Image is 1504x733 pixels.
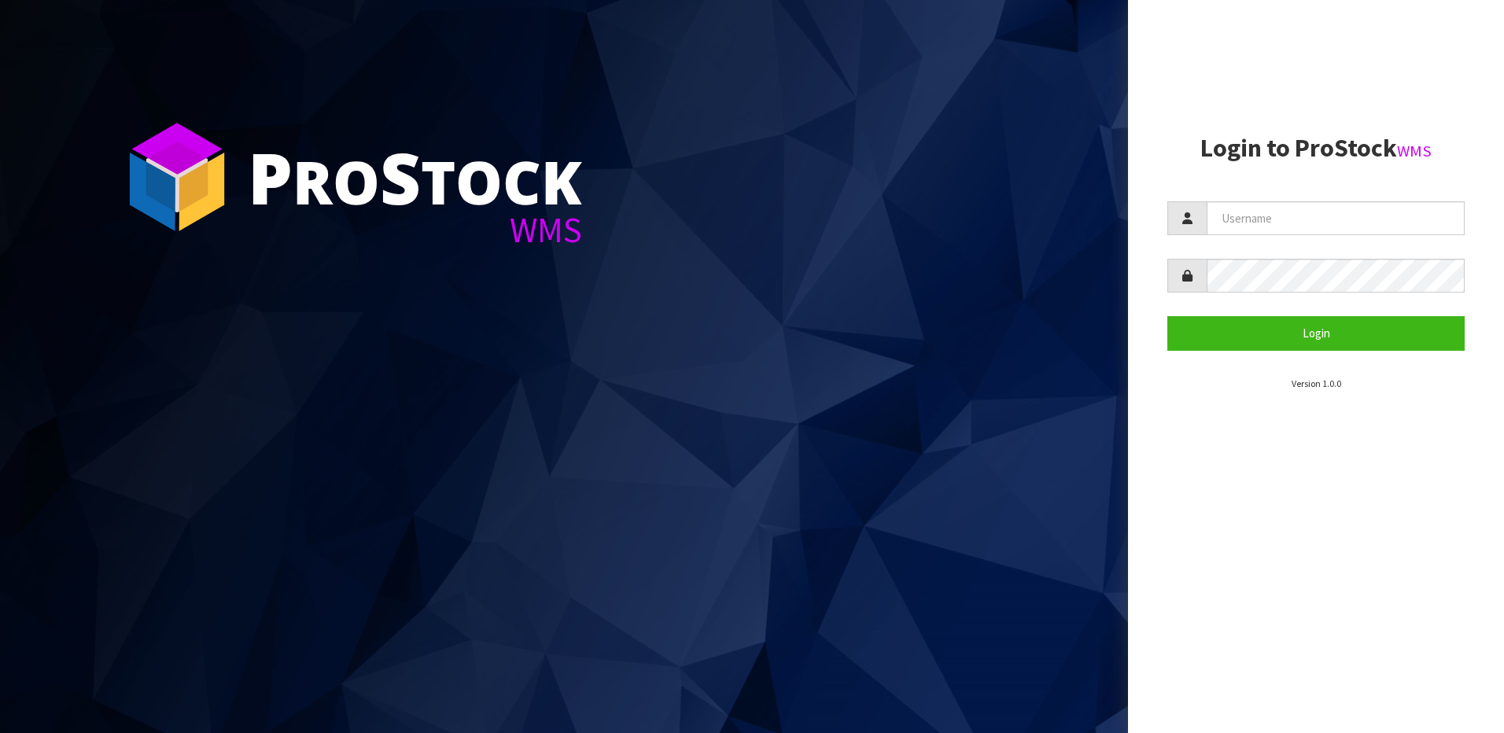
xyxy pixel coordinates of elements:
small: WMS [1397,141,1432,161]
span: P [248,129,293,225]
span: S [380,129,421,225]
input: Username [1207,201,1465,235]
h2: Login to ProStock [1167,134,1465,162]
div: ro tock [248,142,582,212]
small: Version 1.0.0 [1292,378,1341,389]
div: WMS [248,212,582,248]
img: ProStock Cube [118,118,236,236]
button: Login [1167,316,1465,350]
